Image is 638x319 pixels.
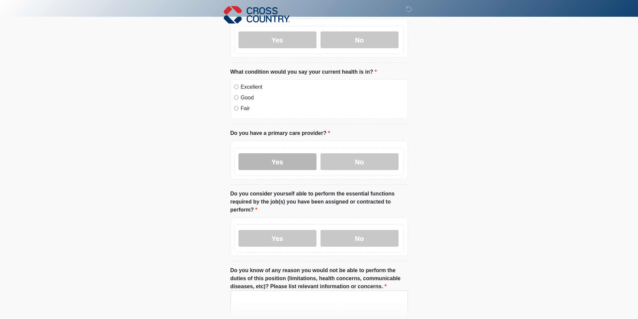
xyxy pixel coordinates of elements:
[238,153,316,170] label: Yes
[241,94,404,102] label: Good
[321,31,399,48] label: No
[230,68,377,76] label: What condition would you say your current health is in?
[234,85,238,89] input: Excellent
[241,104,404,112] label: Fair
[224,5,290,24] img: Cross Country Logo
[321,230,399,247] label: No
[241,83,404,91] label: Excellent
[234,95,238,100] input: Good
[321,153,399,170] label: No
[238,31,316,48] label: Yes
[230,266,408,291] label: Do you know of any reason you would not be able to perform the duties of this position (limitatio...
[230,190,408,214] label: Do you consider yourself able to perform the essential functions required by the job(s) you have ...
[238,230,316,247] label: Yes
[234,106,238,110] input: Fair
[230,129,330,137] label: Do you have a primary care provider?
